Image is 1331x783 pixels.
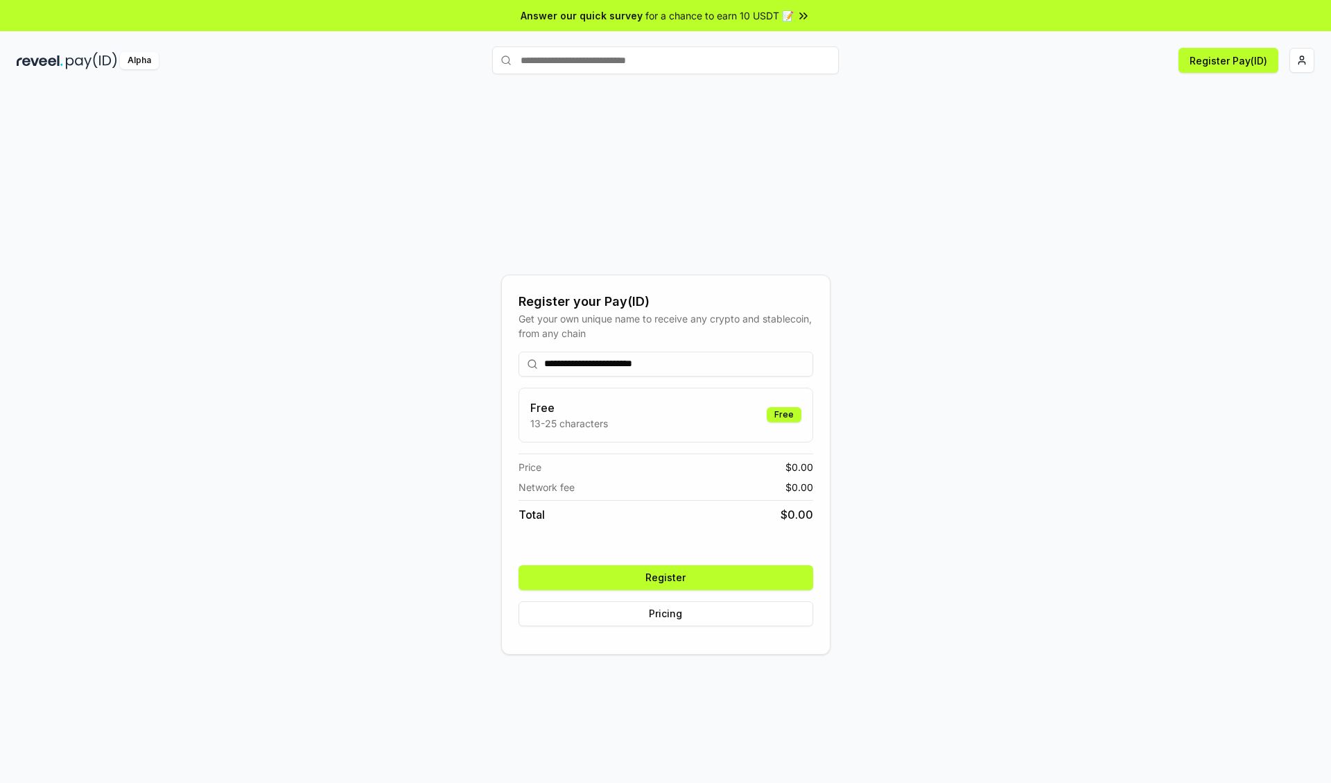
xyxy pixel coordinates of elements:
[17,52,63,69] img: reveel_dark
[519,292,813,311] div: Register your Pay(ID)
[519,311,813,341] div: Get your own unique name to receive any crypto and stablecoin, from any chain
[66,52,117,69] img: pay_id
[519,601,813,626] button: Pricing
[120,52,159,69] div: Alpha
[1178,48,1278,73] button: Register Pay(ID)
[645,8,794,23] span: for a chance to earn 10 USDT 📝
[530,416,608,431] p: 13-25 characters
[781,506,813,523] span: $ 0.00
[519,480,575,494] span: Network fee
[519,565,813,590] button: Register
[785,480,813,494] span: $ 0.00
[785,460,813,474] span: $ 0.00
[530,399,608,416] h3: Free
[521,8,643,23] span: Answer our quick survey
[519,506,545,523] span: Total
[767,407,801,422] div: Free
[519,460,541,474] span: Price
